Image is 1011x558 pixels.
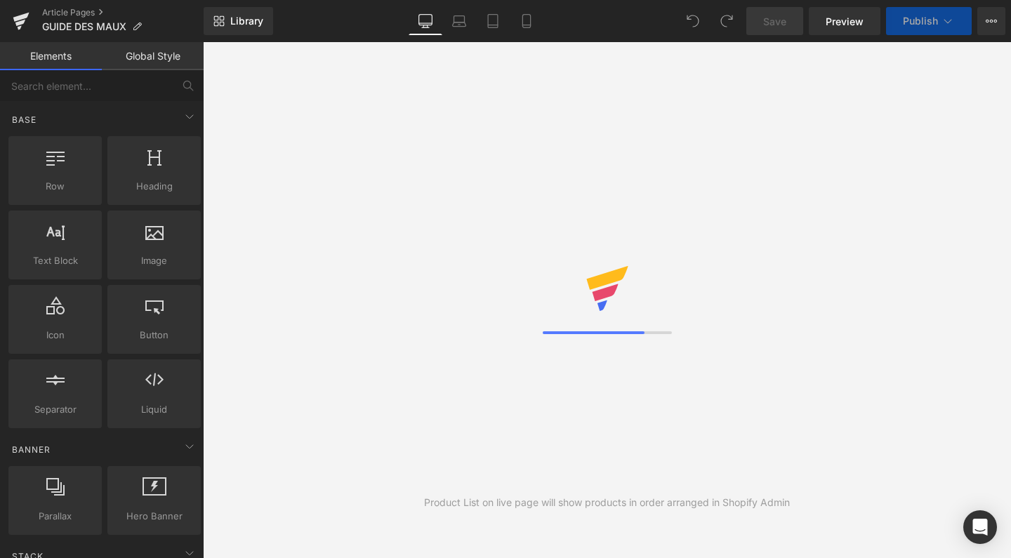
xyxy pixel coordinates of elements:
[112,509,197,524] span: Hero Banner
[42,7,204,18] a: Article Pages
[11,113,38,126] span: Base
[42,21,126,32] span: GUIDE DES MAUX
[112,328,197,343] span: Button
[977,7,1005,35] button: More
[13,328,98,343] span: Icon
[886,7,972,35] button: Publish
[903,15,938,27] span: Publish
[409,7,442,35] a: Desktop
[826,14,864,29] span: Preview
[713,7,741,35] button: Redo
[13,509,98,524] span: Parallax
[112,179,197,194] span: Heading
[112,402,197,417] span: Liquid
[112,253,197,268] span: Image
[13,179,98,194] span: Row
[13,253,98,268] span: Text Block
[230,15,263,27] span: Library
[809,7,880,35] a: Preview
[442,7,476,35] a: Laptop
[963,510,997,544] div: Open Intercom Messenger
[13,402,98,417] span: Separator
[11,443,52,456] span: Banner
[679,7,707,35] button: Undo
[763,14,786,29] span: Save
[510,7,543,35] a: Mobile
[424,495,790,510] div: Product List on live page will show products in order arranged in Shopify Admin
[102,42,204,70] a: Global Style
[204,7,273,35] a: New Library
[476,7,510,35] a: Tablet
